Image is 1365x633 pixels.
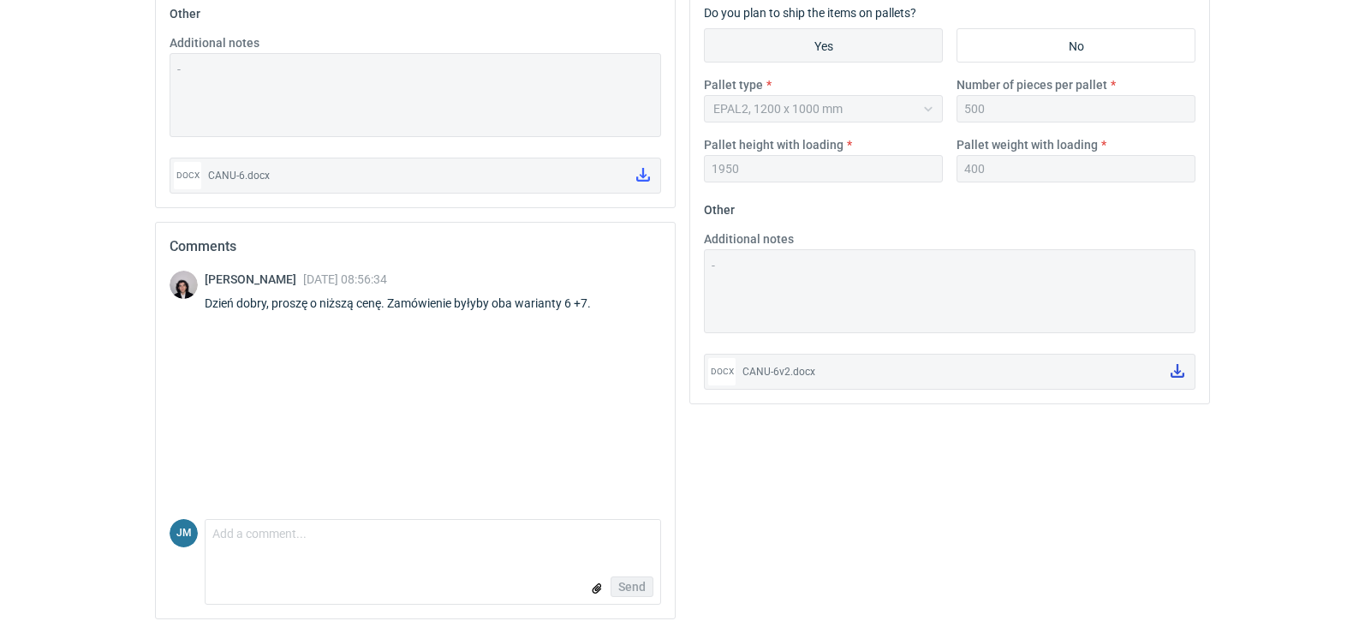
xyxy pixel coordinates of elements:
[704,76,763,93] label: Pallet type
[208,167,623,184] div: CANU-6.docx
[611,576,653,597] button: Send
[205,272,303,286] span: [PERSON_NAME]
[708,358,736,385] div: docx
[618,581,646,593] span: Send
[170,53,661,137] textarea: -
[174,162,201,189] div: docx
[205,295,611,312] div: Dzień dobry, proszę o niższą cenę. Zamówienie byłyby oba warianty 6 +7.
[742,363,1157,380] div: CANU-6v2.docx
[170,236,661,257] h2: Comments
[303,272,387,286] span: [DATE] 08:56:34
[704,249,1195,333] textarea: -
[170,519,198,547] div: Joanna Myślak
[957,76,1107,93] label: Number of pieces per pallet
[957,136,1098,153] label: Pallet weight with loading
[704,230,794,248] label: Additional notes
[170,519,198,547] figcaption: JM
[704,6,916,20] label: Do you plan to ship the items on pallets?
[704,196,735,217] legend: Other
[170,271,198,299] img: Sebastian Markut
[704,136,843,153] label: Pallet height with loading
[170,34,259,51] label: Additional notes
